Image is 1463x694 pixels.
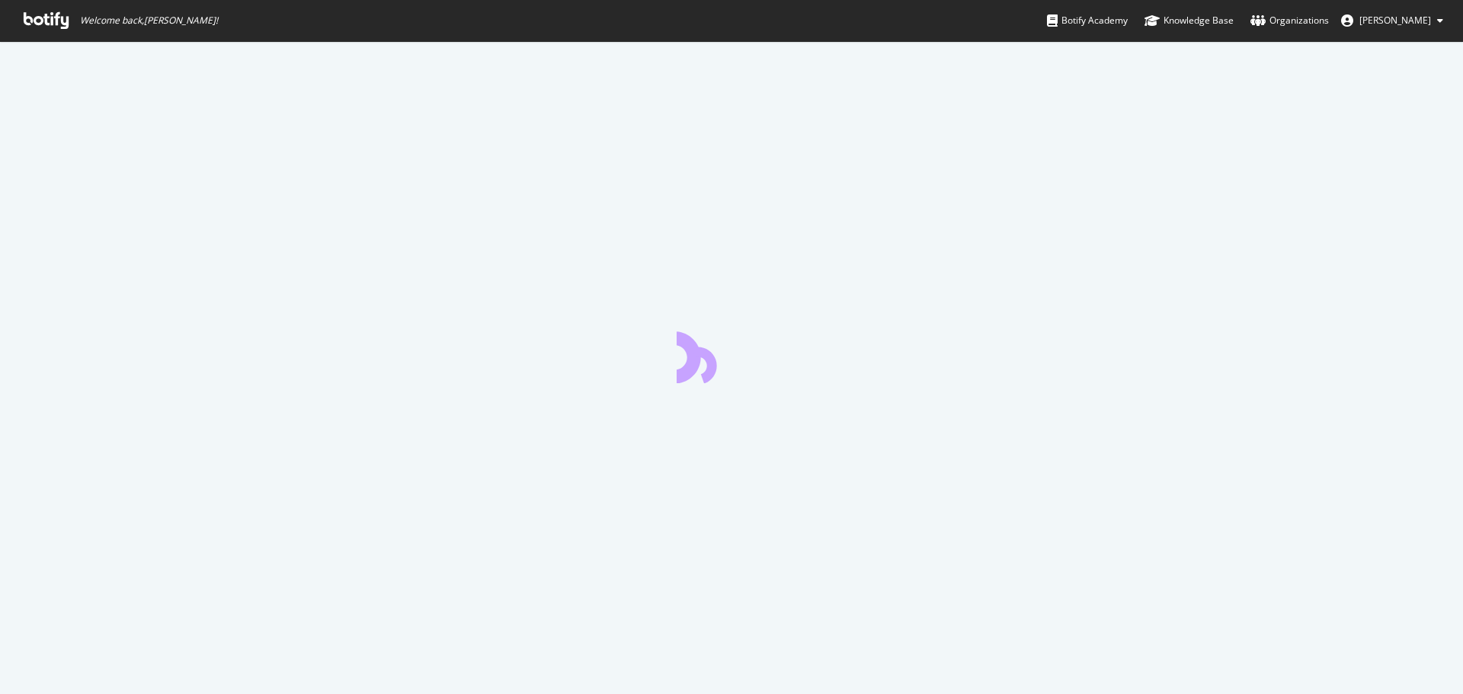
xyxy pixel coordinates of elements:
[1329,8,1455,33] button: [PERSON_NAME]
[1250,13,1329,28] div: Organizations
[677,328,786,383] div: animation
[1144,13,1234,28] div: Knowledge Base
[1047,13,1128,28] div: Botify Academy
[1359,14,1431,27] span: Steffie Kronek
[80,14,218,27] span: Welcome back, [PERSON_NAME] !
